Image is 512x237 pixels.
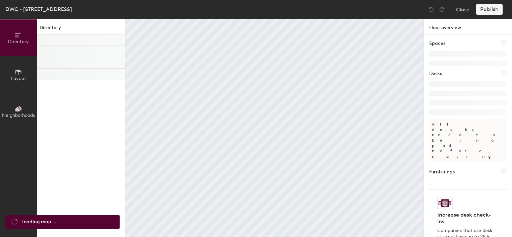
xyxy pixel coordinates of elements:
canvas: Map [125,19,424,237]
img: Undo [428,6,435,13]
button: Close [456,4,469,15]
img: Redo [439,6,445,13]
span: Neighborhoods [2,112,35,118]
span: Layout [11,76,26,81]
img: Sticker logo [437,197,453,209]
h1: Furnishings [429,168,455,176]
h1: Directory [37,24,125,34]
h1: Floor overview [424,19,512,34]
h1: Spaces [429,40,445,47]
h4: Increase desk check-ins [437,212,495,225]
span: Directory [8,39,29,45]
p: All desks need to be in a pod before saving [429,119,507,162]
span: Loading map ... [21,218,56,226]
h1: Desks [429,70,442,77]
div: DWC - [STREET_ADDRESS] [5,5,72,13]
